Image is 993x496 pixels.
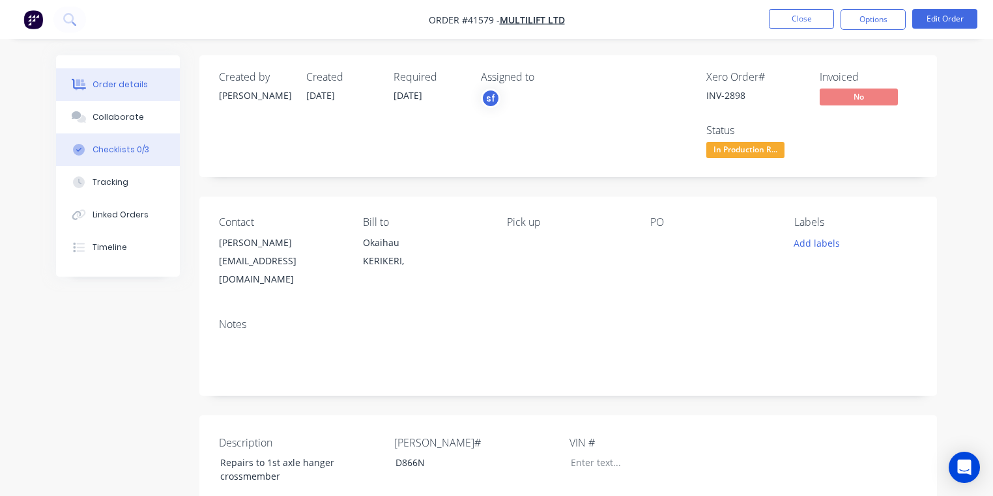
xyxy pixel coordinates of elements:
[56,231,180,264] button: Timeline
[394,435,557,450] label: [PERSON_NAME]#
[394,89,422,102] span: [DATE]
[56,101,180,133] button: Collaborate
[500,14,565,26] a: Multilift Ltd
[219,71,291,83] div: Created by
[912,9,977,29] button: Edit Order
[56,68,180,101] button: Order details
[56,166,180,199] button: Tracking
[394,71,465,83] div: Required
[219,234,342,288] div: [PERSON_NAME][EMAIL_ADDRESS][DOMAIN_NAME]
[93,144,149,156] div: Checklists 0/3
[363,216,486,228] div: Bill to
[363,234,486,252] div: Okaihau
[93,176,128,188] div: Tracking
[219,89,291,102] div: [PERSON_NAME]
[820,71,917,83] div: Invoiced
[93,241,127,253] div: Timeline
[93,79,148,90] div: Order details
[706,142,784,161] button: In Production R...
[706,124,804,137] div: Status
[820,89,898,105] span: No
[93,209,149,221] div: Linked Orders
[706,142,784,158] span: In Production R...
[769,9,834,29] button: Close
[787,234,847,251] button: Add labels
[93,111,144,123] div: Collaborate
[481,89,500,108] button: sf
[507,216,630,228] div: Pick up
[706,89,804,102] div: INV-2898
[481,71,611,83] div: Assigned to
[569,435,732,450] label: VIN #
[706,71,804,83] div: Xero Order #
[306,71,378,83] div: Created
[210,453,373,486] div: Repairs to 1st axle hanger crossmember
[363,252,486,270] div: KERIKERI,
[363,234,486,275] div: OkaihauKERIKERI,
[306,89,335,102] span: [DATE]
[841,9,906,30] button: Options
[949,452,980,483] div: Open Intercom Messenger
[429,14,500,26] span: Order #41579 -
[23,10,43,29] img: Factory
[56,133,180,166] button: Checklists 0/3
[794,216,917,228] div: Labels
[650,216,773,228] div: PO
[219,234,342,252] div: [PERSON_NAME]
[219,318,917,331] div: Notes
[219,252,342,288] div: [EMAIL_ADDRESS][DOMAIN_NAME]
[219,435,382,450] label: Description
[56,199,180,231] button: Linked Orders
[385,453,548,472] div: D866N
[219,216,342,228] div: Contact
